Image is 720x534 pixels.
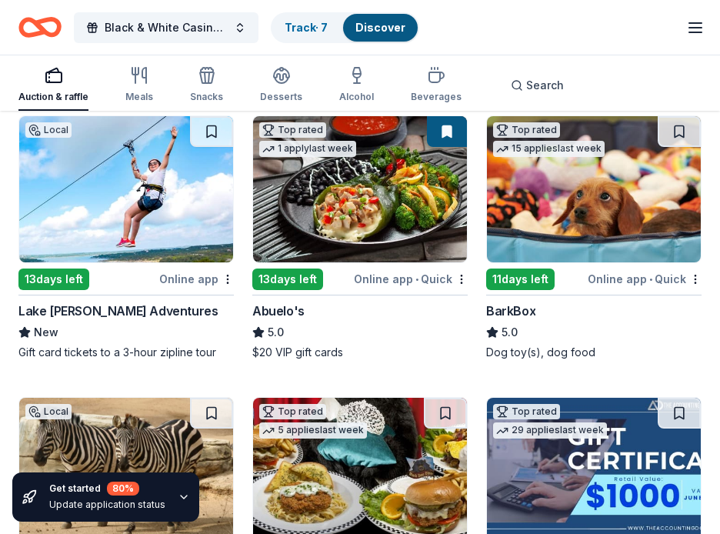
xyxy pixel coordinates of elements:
[355,21,405,34] a: Discover
[339,60,374,111] button: Alcohol
[125,60,153,111] button: Meals
[259,422,367,439] div: 5 applies last week
[486,269,555,290] div: 11 days left
[498,70,576,101] button: Search
[49,499,165,511] div: Update application status
[493,141,605,157] div: 15 applies last week
[25,404,72,419] div: Local
[18,115,234,360] a: Image for Lake Travis Zipline AdventuresLocal13days leftOnline appLake [PERSON_NAME] AdventuresNe...
[411,91,462,103] div: Beverages
[190,60,223,111] button: Snacks
[260,91,302,103] div: Desserts
[493,122,560,138] div: Top rated
[252,269,323,290] div: 13 days left
[415,273,418,285] span: •
[18,9,62,45] a: Home
[18,302,218,320] div: Lake [PERSON_NAME] Adventures
[18,345,234,360] div: Gift card tickets to a 3-hour zipline tour
[268,323,284,342] span: 5.0
[49,482,165,496] div: Get started
[526,76,564,95] span: Search
[159,269,234,289] div: Online app
[285,21,328,34] a: Track· 7
[18,60,88,111] button: Auction & raffle
[18,91,88,103] div: Auction & raffle
[502,323,518,342] span: 5.0
[74,12,258,43] button: Black & White Casino Night
[105,18,228,37] span: Black & White Casino Night
[252,302,305,320] div: Abuelo's
[411,60,462,111] button: Beverages
[252,115,468,360] a: Image for Abuelo's Top rated1 applylast week13days leftOnline app•QuickAbuelo's5.0$20 VIP gift cards
[107,482,139,496] div: 80 %
[493,404,560,419] div: Top rated
[486,115,702,360] a: Image for BarkBoxTop rated15 applieslast week11days leftOnline app•QuickBarkBox5.0Dog toy(s), dog...
[354,269,468,289] div: Online app Quick
[34,323,58,342] span: New
[486,302,535,320] div: BarkBox
[271,12,419,43] button: Track· 7Discover
[125,91,153,103] div: Meals
[259,122,326,138] div: Top rated
[486,345,702,360] div: Dog toy(s), dog food
[252,345,468,360] div: $20 VIP gift cards
[259,404,326,419] div: Top rated
[190,91,223,103] div: Snacks
[259,141,356,157] div: 1 apply last week
[588,269,702,289] div: Online app Quick
[339,91,374,103] div: Alcohol
[253,116,467,262] img: Image for Abuelo's
[25,122,72,138] div: Local
[649,273,652,285] span: •
[18,269,89,290] div: 13 days left
[19,116,233,262] img: Image for Lake Travis Zipline Adventures
[260,60,302,111] button: Desserts
[493,422,607,439] div: 29 applies last week
[487,116,701,262] img: Image for BarkBox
